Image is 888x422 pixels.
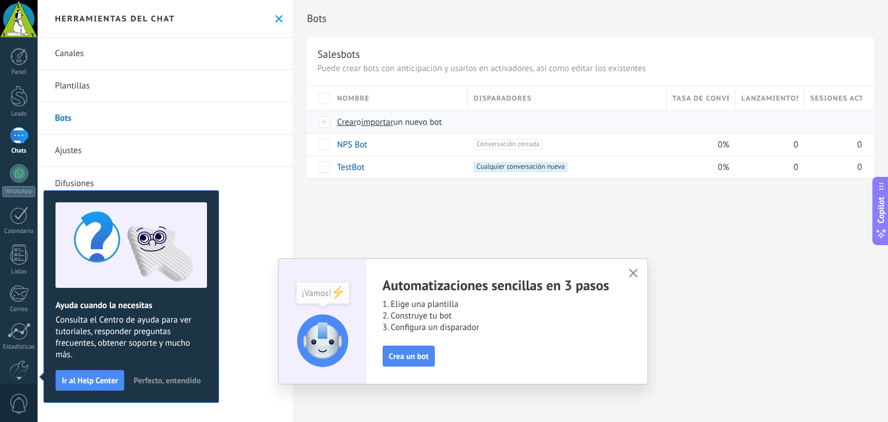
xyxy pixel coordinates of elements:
[55,370,124,391] button: Ir al Help Center
[473,139,542,150] span: Conversación cerrada
[383,310,615,322] span: 2. Construye tu bot
[134,376,201,384] span: Perfecto, entendido
[735,134,798,156] div: 0
[741,93,798,104] span: Lanzamientos totales
[337,93,369,104] span: Nombre
[337,139,367,150] a: NPS Bot
[307,7,874,30] h2: Bots
[383,346,435,367] button: Crea un bot
[717,139,729,150] span: 0%
[38,135,293,167] a: Ajustes
[2,343,36,351] div: Estadísticas
[2,228,36,235] div: Calendario
[805,156,862,178] div: 0
[793,162,798,173] span: 0
[875,197,887,224] span: Copilot
[38,167,293,199] a: Difusiones
[383,322,615,334] span: 3. Configura un disparador
[361,117,394,128] span: importar
[793,139,798,150] span: 0
[857,139,862,150] span: 0
[473,93,531,104] span: Disparadores
[735,156,798,178] div: 0
[128,372,206,389] button: Perfecto, entendido
[55,314,207,361] span: Consulta el Centro de ayuda para ver tutoriales, responder preguntas frecuentes, obtener soporte ...
[473,162,567,172] span: Cualquier conversación nueva
[55,300,207,311] h2: Ayuda cuando la necesitas
[857,162,862,173] span: 0
[811,93,862,104] span: Sesiones activas
[805,134,862,156] div: 0
[38,38,293,70] a: Canales
[38,70,293,102] a: Plantillas
[337,162,364,173] a: TestBot
[2,147,36,155] div: Chats
[55,13,175,24] h2: Herramientas del chat
[672,93,729,104] span: Tasa de conversión
[717,162,729,173] span: 0%
[2,69,36,76] div: Panel
[2,110,36,118] div: Leads
[383,299,615,310] span: 1. Elige una plantilla
[62,376,118,384] span: Ir al Help Center
[317,63,863,74] p: Puede crear bots con anticipación y usarlos en activadores, así como editar los existentes
[2,268,36,276] div: Listas
[2,306,36,313] div: Correo
[317,47,360,61] div: Salesbots
[389,352,429,360] span: Crea un bot
[383,276,615,294] h2: Automatizaciones sencillas en 3 pasos
[735,111,798,133] div: Bots
[337,117,357,128] span: Crear
[357,117,361,128] span: o
[38,102,293,135] a: Bots
[667,156,730,178] div: 0%
[393,117,442,128] span: un nuevo bot
[805,111,862,133] div: Bots
[667,134,730,156] div: 0%
[2,186,35,197] div: WhatsApp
